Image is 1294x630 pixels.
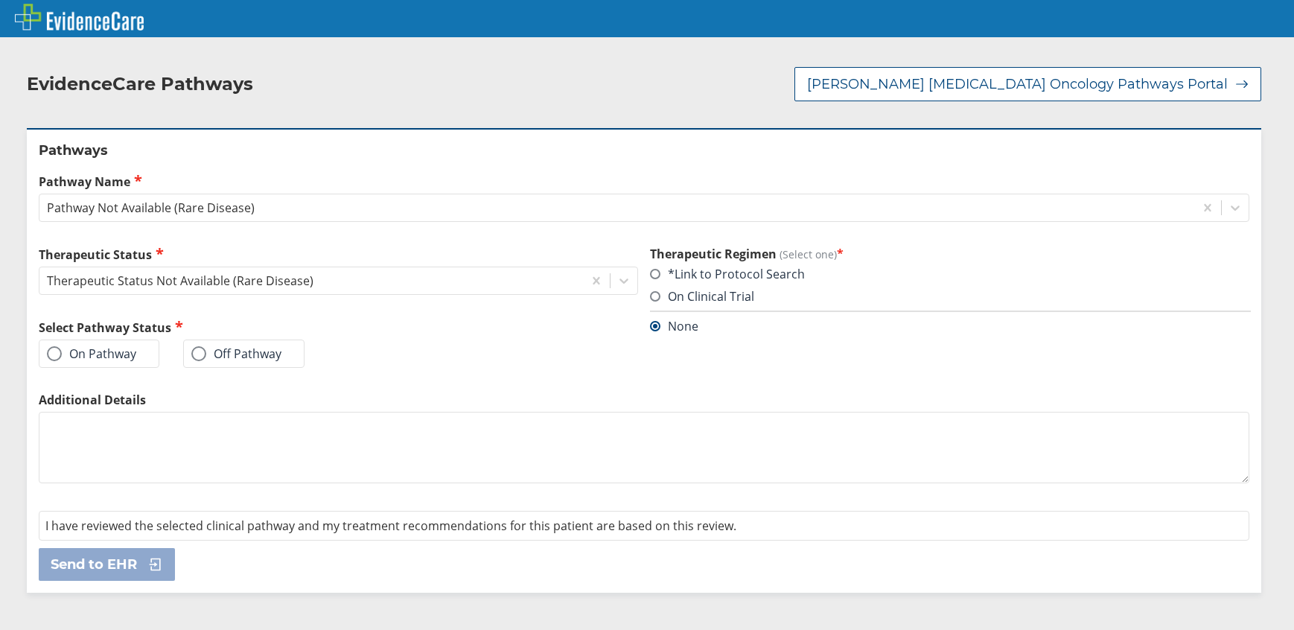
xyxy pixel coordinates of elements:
[47,346,136,361] label: On Pathway
[650,318,698,334] label: None
[45,518,736,534] span: I have reviewed the selected clinical pathway and my treatment recommendations for this patient a...
[650,288,754,305] label: On Clinical Trial
[47,273,313,289] div: Therapeutic Status Not Available (Rare Disease)
[780,247,837,261] span: (Select one)
[39,392,1249,408] label: Additional Details
[51,556,137,573] span: Send to EHR
[650,266,805,282] label: *Link to Protocol Search
[27,73,253,95] h2: EvidenceCare Pathways
[807,75,1228,93] span: [PERSON_NAME] [MEDICAL_DATA] Oncology Pathways Portal
[794,67,1261,101] button: [PERSON_NAME] [MEDICAL_DATA] Oncology Pathways Portal
[650,246,1249,262] h3: Therapeutic Regimen
[39,246,638,263] label: Therapeutic Status
[39,173,1249,190] label: Pathway Name
[191,346,281,361] label: Off Pathway
[39,548,175,581] button: Send to EHR
[39,319,638,336] h2: Select Pathway Status
[39,141,1249,159] h2: Pathways
[15,4,144,31] img: EvidenceCare
[47,200,255,216] div: Pathway Not Available (Rare Disease)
